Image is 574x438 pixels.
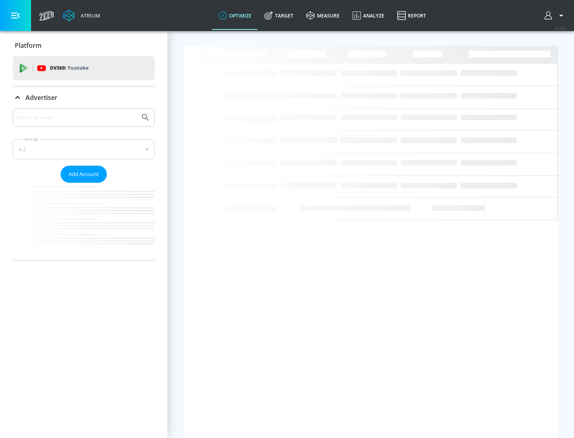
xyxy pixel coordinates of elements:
a: measure [300,1,346,30]
a: Report [391,1,432,30]
button: Add Account [61,166,107,183]
nav: list of Advertiser [13,183,155,260]
span: Add Account [69,170,99,179]
div: Advertiser [13,86,155,109]
div: Advertiser [13,108,155,260]
div: A-Z [13,139,155,159]
a: Atrium [63,10,100,22]
input: Search by name [16,112,137,123]
p: DV360: [50,64,88,72]
p: Youtube [67,64,88,72]
a: optimize [212,1,258,30]
span: v 4.24.0 [555,26,566,31]
div: DV360: Youtube [13,56,155,80]
p: Advertiser [26,93,57,102]
div: Platform [13,34,155,57]
a: Target [258,1,300,30]
div: Atrium [77,12,100,19]
p: Platform [15,41,41,50]
label: Sort By [23,137,40,142]
a: Analyze [346,1,391,30]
